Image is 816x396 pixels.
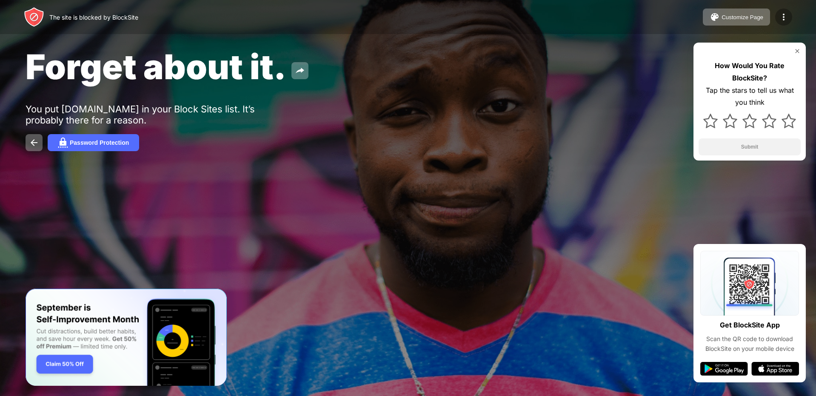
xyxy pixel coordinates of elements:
[779,12,789,22] img: menu-icon.svg
[700,362,748,376] img: google-play.svg
[26,289,227,386] iframe: Banner
[703,9,770,26] button: Customize Page
[29,138,39,148] img: back.svg
[794,48,801,55] img: rate-us-close.svg
[58,138,68,148] img: password.svg
[24,7,44,27] img: header-logo.svg
[720,319,780,331] div: Get BlockSite App
[700,334,799,353] div: Scan the QR code to download BlockSite on your mobile device
[295,66,305,76] img: share.svg
[700,251,799,316] img: qrcode.svg
[699,60,801,84] div: How Would You Rate BlockSite?
[699,138,801,155] button: Submit
[742,114,757,128] img: star.svg
[699,84,801,109] div: Tap the stars to tell us what you think
[762,114,776,128] img: star.svg
[723,114,737,128] img: star.svg
[49,14,138,21] div: The site is blocked by BlockSite
[26,103,288,126] div: You put [DOMAIN_NAME] in your Block Sites list. It’s probably there for a reason.
[26,46,286,87] span: Forget about it.
[751,362,799,376] img: app-store.svg
[722,14,763,20] div: Customize Page
[782,114,796,128] img: star.svg
[703,114,718,128] img: star.svg
[70,139,129,146] div: Password Protection
[710,12,720,22] img: pallet.svg
[48,134,139,151] button: Password Protection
